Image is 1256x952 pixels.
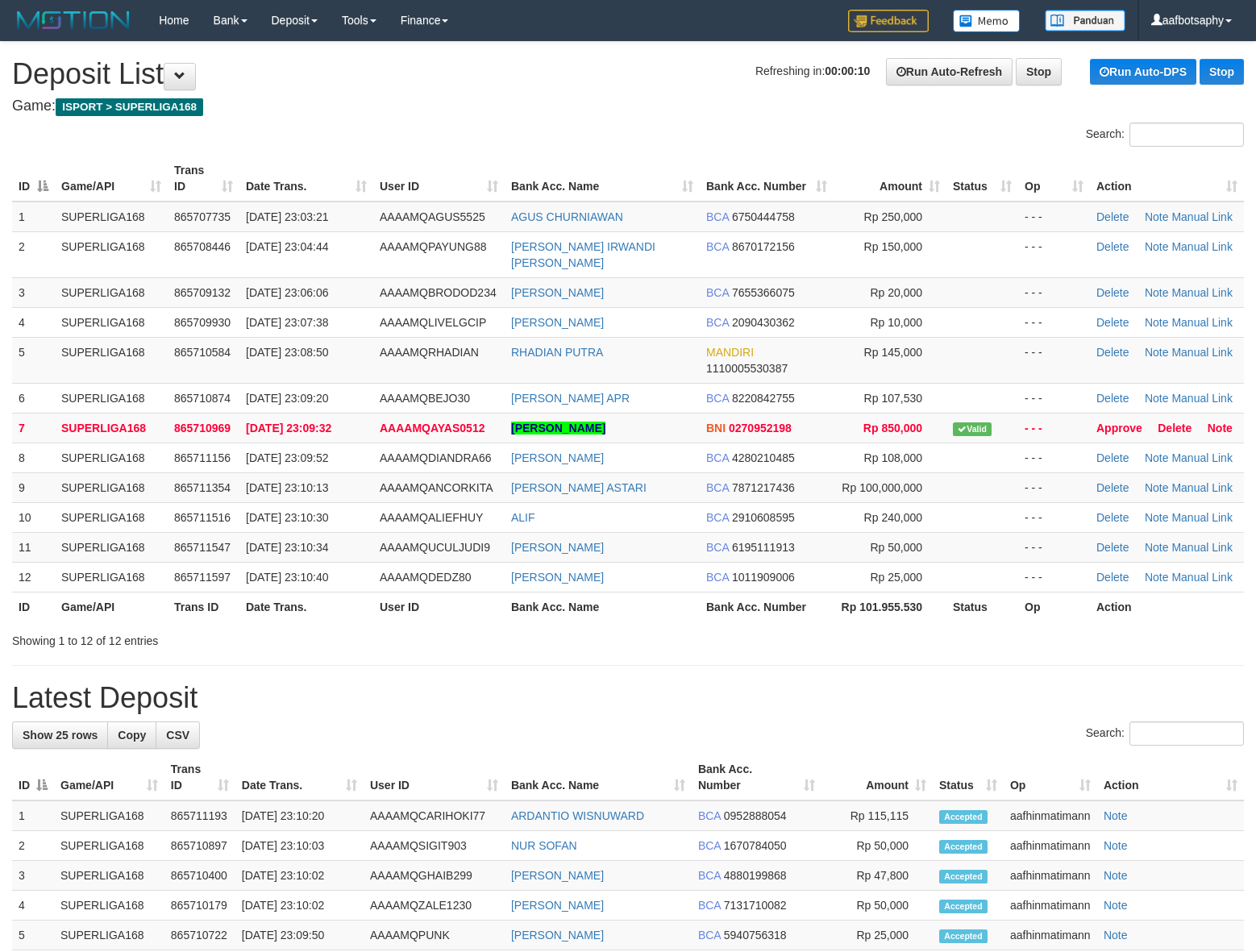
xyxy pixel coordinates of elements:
[953,422,992,436] span: Valid transaction
[164,891,235,921] td: 865710179
[12,277,55,307] td: 3
[724,869,787,882] span: Copy 4880199868 to clipboard
[1145,571,1169,584] a: Note
[156,721,200,749] a: CSV
[511,240,655,269] a: [PERSON_NAME] IRWANDI [PERSON_NAME]
[1018,413,1090,443] td: - - -
[724,929,787,942] span: Copy 5940756318 to clipboard
[235,831,364,861] td: [DATE] 23:10:03
[953,10,1021,32] img: Button%20Memo.svg
[55,443,168,472] td: SUPERLIGA168
[1018,502,1090,532] td: - - -
[939,929,988,943] span: Accepted
[235,921,364,950] td: [DATE] 23:09:50
[1104,869,1128,882] a: Note
[511,210,623,223] a: AGUS CHURNIAWAN
[511,839,577,852] a: NUR SOFAN
[1018,307,1090,337] td: - - -
[706,362,788,375] span: Copy 1110005530387 to clipboard
[239,592,373,622] th: Date Trans.
[12,532,55,562] td: 11
[698,869,721,882] span: BCA
[380,571,472,584] span: AAAAMQDEDZ80
[246,316,328,329] span: [DATE] 23:07:38
[821,800,933,831] td: Rp 115,115
[1004,831,1097,861] td: aafhinmatimann
[511,541,604,554] a: [PERSON_NAME]
[56,98,203,116] span: ISPORT > SUPERLIGA168
[55,562,168,592] td: SUPERLIGA168
[864,511,922,524] span: Rp 240,000
[235,800,364,831] td: [DATE] 23:10:20
[380,286,497,299] span: AAAAMQBRODOD234
[12,58,1244,90] h1: Deposit List
[1171,451,1233,464] a: Manual Link
[864,451,922,464] span: Rp 108,000
[1145,541,1169,554] a: Note
[246,392,328,405] span: [DATE] 23:09:20
[706,511,729,524] span: BCA
[12,891,54,921] td: 4
[1018,231,1090,277] td: - - -
[174,541,231,554] span: 865711547
[1129,721,1244,746] input: Search:
[54,755,164,800] th: Game/API: activate to sort column ascending
[174,422,231,434] span: 865710969
[1018,592,1090,622] th: Op
[364,891,505,921] td: AAAAMQZALE1230
[1145,451,1169,464] a: Note
[380,422,485,434] span: AAAAMQAYAS0512
[939,870,988,883] span: Accepted
[1018,443,1090,472] td: - - -
[511,451,604,464] a: [PERSON_NAME]
[55,202,168,232] td: SUPERLIGA168
[12,861,54,891] td: 3
[511,809,644,822] a: ARDANTIO WISNUWARD
[107,721,156,749] a: Copy
[1208,422,1233,434] a: Note
[1090,59,1196,85] a: Run Auto-DPS
[700,592,834,622] th: Bank Acc. Number
[166,729,189,742] span: CSV
[842,481,922,494] span: Rp 100,000,000
[373,156,505,202] th: User ID: activate to sort column ascending
[1090,156,1244,202] th: Action: activate to sort column ascending
[864,240,922,253] span: Rp 150,000
[364,755,505,800] th: User ID: activate to sort column ascending
[505,592,700,622] th: Bank Acc. Name
[1145,286,1169,299] a: Note
[246,346,328,359] span: [DATE] 23:08:50
[174,481,231,494] span: 865711354
[706,481,729,494] span: BCA
[692,755,821,800] th: Bank Acc. Number: activate to sort column ascending
[864,392,922,405] span: Rp 107,530
[174,571,231,584] span: 865711597
[864,346,922,359] span: Rp 145,000
[505,156,700,202] th: Bank Acc. Name: activate to sort column ascending
[246,210,328,223] span: [DATE] 23:03:21
[12,721,108,749] a: Show 25 rows
[364,921,505,950] td: AAAAMQPUNK
[1145,481,1169,494] a: Note
[870,286,922,299] span: Rp 20,000
[706,451,729,464] span: BCA
[1171,481,1233,494] a: Manual Link
[1097,755,1244,800] th: Action: activate to sort column ascending
[1171,210,1233,223] a: Manual Link
[1096,511,1129,524] a: Delete
[12,755,54,800] th: ID: activate to sort column descending
[1096,346,1129,359] a: Delete
[235,891,364,921] td: [DATE] 23:10:02
[511,511,535,524] a: ALIF
[870,316,922,329] span: Rp 10,000
[706,422,726,434] span: BNI
[1158,422,1192,434] a: Delete
[511,869,604,882] a: [PERSON_NAME]
[246,541,328,554] span: [DATE] 23:10:34
[732,240,795,253] span: Copy 8670172156 to clipboard
[939,900,988,913] span: Accepted
[164,800,235,831] td: 865711193
[246,481,328,494] span: [DATE] 23:10:13
[821,861,933,891] td: Rp 47,800
[724,839,787,852] span: Copy 1670784050 to clipboard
